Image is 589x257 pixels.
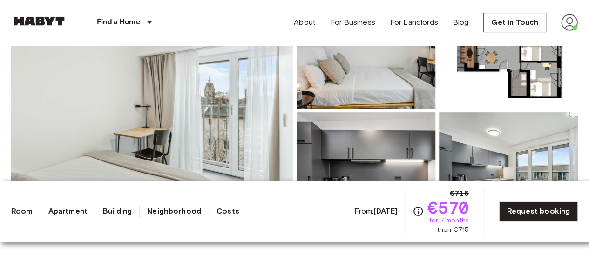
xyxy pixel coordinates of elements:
span: From: [354,206,397,216]
a: For Business [331,17,375,28]
img: avatar [561,14,578,31]
img: Picture of unit DE-01-477-031-02 [297,112,435,235]
span: for 7 months [429,216,469,225]
a: Get in Touch [483,13,546,32]
a: Costs [217,206,239,217]
span: €715 [450,188,469,199]
span: €570 [427,199,469,216]
a: For Landlords [390,17,438,28]
a: About [294,17,316,28]
svg: Check cost overview for full price breakdown. Please note that discounts apply to new joiners onl... [413,206,424,217]
a: Neighborhood [147,206,201,217]
a: Blog [453,17,469,28]
a: Building [103,206,132,217]
a: Request booking [499,201,578,221]
span: then €715 [437,225,468,235]
a: Apartment [48,206,88,217]
img: Habyt [11,16,67,26]
p: Find a Home [97,17,140,28]
a: Room [11,206,33,217]
b: [DATE] [373,207,397,215]
img: Picture of unit DE-01-477-031-02 [439,112,578,235]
